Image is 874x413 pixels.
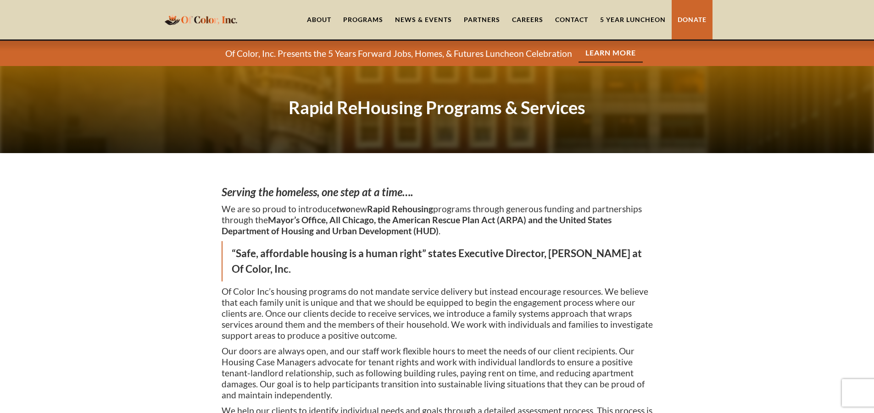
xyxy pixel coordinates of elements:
p: We are so proud to introduce new programs through generous funding and partnerships through the . [222,204,653,237]
a: Learn More [579,44,643,63]
em: Serving the homeless, one step at a time…. [222,185,413,198]
p: Our doors are always open, and our staff work flexible hours to meet the needs of our client reci... [222,346,653,401]
h3: ‍ [222,185,653,199]
p: Of Color Inc’s housing programs do not mandate service delivery but instead encourage resources. ... [222,286,653,341]
strong: Mayor’s Office, All Chicago, the American Rescue Plan Act (ARPA) and the United States Department... [222,215,612,236]
blockquote: “Safe, affordable housing is a human right” states Executive Director, [PERSON_NAME] at Of Color,... [222,241,653,281]
strong: Rapid ReHousing Programs & Services [289,97,585,118]
p: Of Color, Inc. Presents the 5 Years Forward Jobs, Homes, & Futures Luncheon Celebration [225,48,572,59]
em: two [336,204,351,214]
div: Programs [343,15,383,24]
a: home [162,9,240,30]
strong: Rapid Rehousing [367,204,433,214]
